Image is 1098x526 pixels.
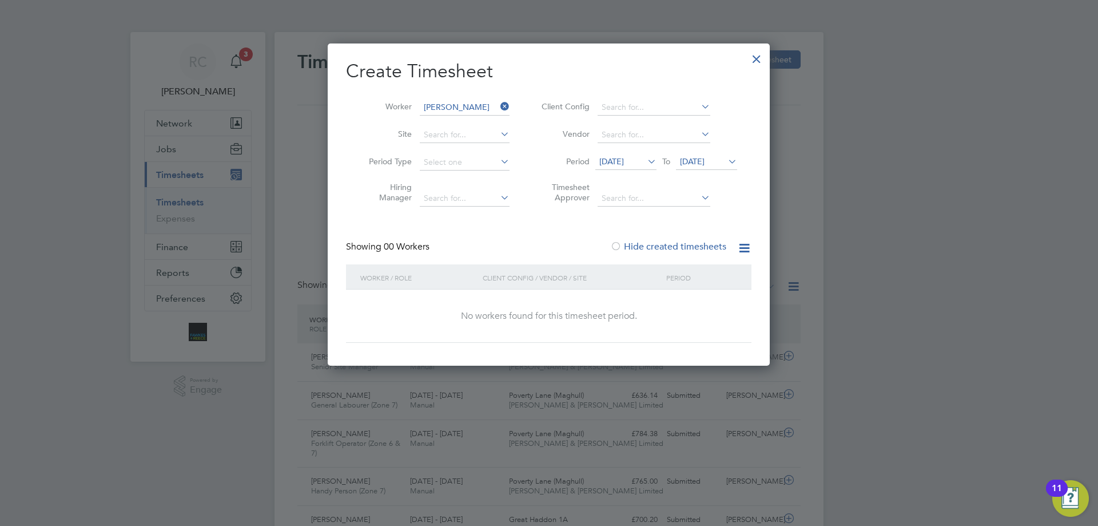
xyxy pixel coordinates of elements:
[538,182,590,203] label: Timesheet Approver
[659,154,674,169] span: To
[357,264,480,291] div: Worker / Role
[420,155,510,171] input: Select one
[599,156,624,167] span: [DATE]
[360,182,412,203] label: Hiring Manager
[357,310,740,322] div: No workers found for this timesheet period.
[538,156,590,167] label: Period
[598,191,710,207] input: Search for...
[360,101,412,112] label: Worker
[538,101,590,112] label: Client Config
[420,100,510,116] input: Search for...
[610,241,726,252] label: Hide created timesheets
[538,129,590,139] label: Vendor
[360,129,412,139] label: Site
[420,127,510,143] input: Search for...
[598,127,710,143] input: Search for...
[1052,488,1062,503] div: 11
[680,156,705,167] span: [DATE]
[384,241,429,252] span: 00 Workers
[360,156,412,167] label: Period Type
[346,241,432,253] div: Showing
[598,100,710,116] input: Search for...
[420,191,510,207] input: Search for...
[346,60,751,84] h2: Create Timesheet
[480,264,663,291] div: Client Config / Vendor / Site
[663,264,740,291] div: Period
[1052,480,1089,517] button: Open Resource Center, 11 new notifications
